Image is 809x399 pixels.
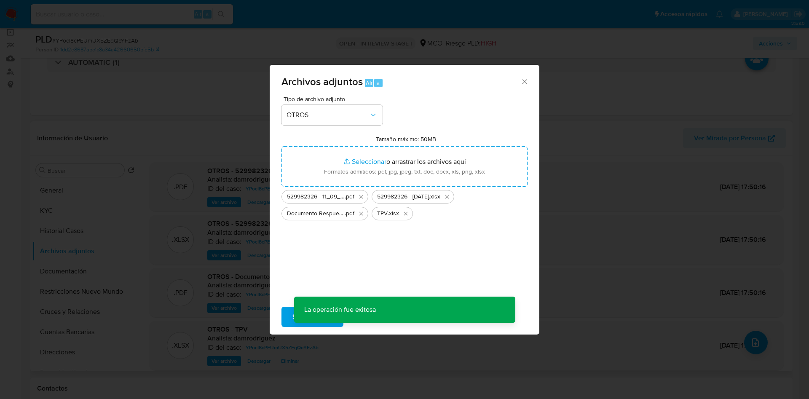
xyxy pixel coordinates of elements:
[442,192,452,202] button: Eliminar 529982326 - 11-09-2025.xlsx
[281,187,528,220] ul: Archivos seleccionados
[287,209,345,218] span: Documento Respuesta - Declaracion de Renta
[294,297,386,323] p: La operación fue exitosa
[287,111,369,119] span: OTROS
[520,78,528,85] button: Cerrar
[366,79,372,87] span: Alt
[377,79,380,87] span: a
[287,193,345,201] span: 529982326 - 11_09_2025
[429,193,440,201] span: .xlsx
[356,192,366,202] button: Eliminar 529982326 - 11_09_2025.pdf
[388,209,399,218] span: .xlsx
[345,209,354,218] span: .pdf
[345,193,354,201] span: .pdf
[356,209,366,219] button: Eliminar Documento Respuesta - Declaracion de Renta.pdf
[401,209,411,219] button: Eliminar TPV.xlsx
[292,308,332,326] span: Subir archivo
[358,308,385,326] span: Cancelar
[281,105,383,125] button: OTROS
[377,209,388,218] span: TPV
[284,96,385,102] span: Tipo de archivo adjunto
[377,193,429,201] span: 529982326 - [DATE]
[376,135,436,143] label: Tamaño máximo: 50MB
[281,307,343,327] button: Subir archivo
[281,74,363,89] span: Archivos adjuntos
